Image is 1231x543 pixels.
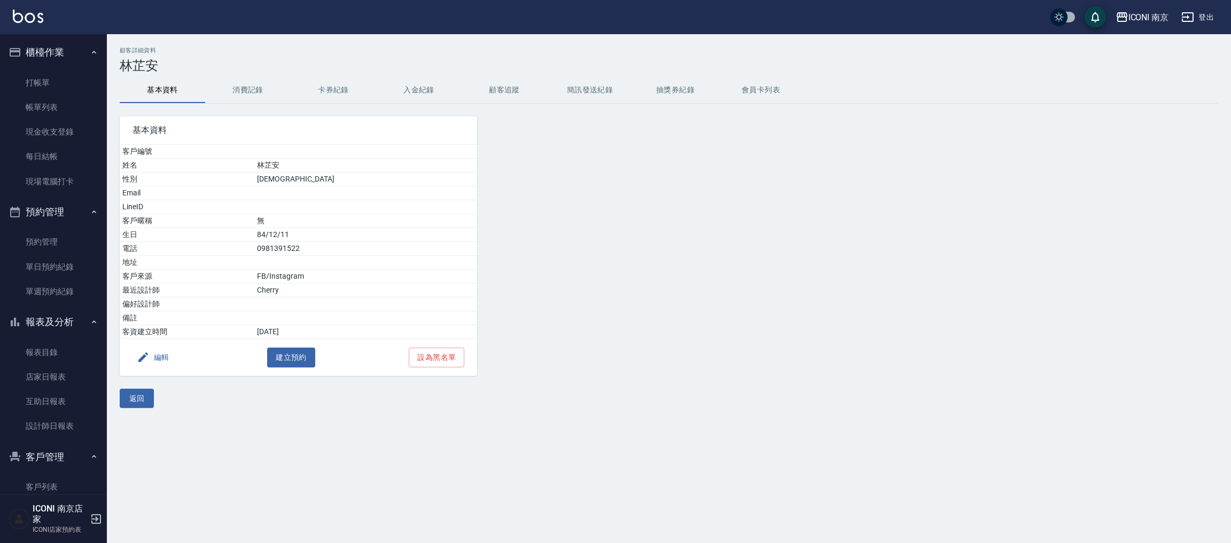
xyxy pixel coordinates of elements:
[4,255,103,279] a: 單日預約紀錄
[254,214,477,228] td: 無
[120,145,254,159] td: 客戶編號
[4,365,103,389] a: 店家日報表
[254,242,477,256] td: 0981391522
[9,508,30,530] img: Person
[120,311,254,325] td: 備註
[4,120,103,144] a: 現金收支登錄
[4,70,103,95] a: 打帳單
[120,297,254,311] td: 偏好設計師
[4,279,103,304] a: 單週預約紀錄
[4,38,103,66] button: 櫃檯作業
[133,125,464,136] span: 基本資料
[4,443,103,471] button: 客戶管理
[254,159,477,172] td: 林芷安
[376,77,462,103] button: 入金紀錄
[120,200,254,214] td: LineID
[120,242,254,256] td: 電話
[547,77,633,103] button: 簡訊發送紀錄
[4,340,103,365] a: 報表目錄
[120,77,205,103] button: 基本資料
[120,186,254,200] td: Email
[254,172,477,186] td: [DEMOGRAPHIC_DATA]
[4,144,103,169] a: 每日結帳
[1085,6,1106,28] button: save
[120,389,154,408] button: 返回
[718,77,804,103] button: 會員卡列表
[4,198,103,226] button: 預約管理
[120,214,254,228] td: 客戶暱稱
[120,228,254,242] td: 生日
[33,525,87,534] p: ICONI店家預約表
[120,270,254,284] td: 客戶來源
[4,475,103,499] a: 客戶列表
[254,325,477,339] td: [DATE]
[13,10,43,23] img: Logo
[1128,11,1169,24] div: ICONI 南京
[462,77,547,103] button: 顧客追蹤
[291,77,376,103] button: 卡券紀錄
[120,47,1218,54] h2: 顧客詳細資料
[4,389,103,414] a: 互助日報表
[120,256,254,270] td: 地址
[120,284,254,297] td: 最近設計師
[4,308,103,336] button: 報表及分析
[4,230,103,254] a: 預約管理
[120,172,254,186] td: 性別
[120,58,1218,73] h3: 林芷安
[120,159,254,172] td: 姓名
[267,348,315,367] button: 建立預約
[1177,7,1218,27] button: 登出
[133,348,174,367] button: 編輯
[254,228,477,242] td: 84/12/11
[633,77,718,103] button: 抽獎券紀錄
[205,77,291,103] button: 消費記錄
[4,169,103,194] a: 現場電腦打卡
[120,325,254,339] td: 客資建立時間
[409,348,464,367] button: 設為黑名單
[4,95,103,120] a: 帳單列表
[254,284,477,297] td: Cherry
[33,503,87,525] h5: ICONI 南京店家
[254,270,477,284] td: FB/Instagram
[1111,6,1173,28] button: ICONI 南京
[4,414,103,438] a: 設計師日報表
